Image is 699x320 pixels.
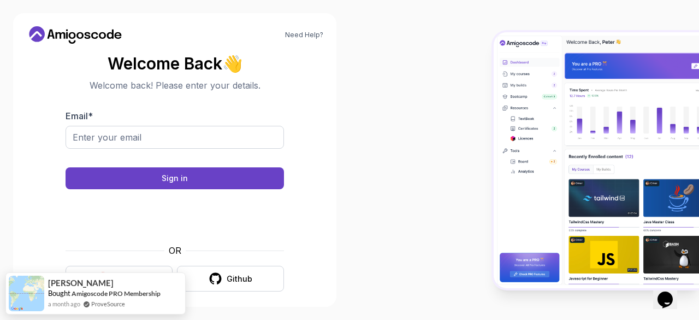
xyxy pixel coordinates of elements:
[48,278,114,288] span: [PERSON_NAME]
[9,276,44,311] img: provesource social proof notification image
[48,289,70,298] span: Bought
[66,167,284,189] button: Sign in
[92,196,257,237] iframe: عنصر واجهة مستخدم يحتوي على خانة اختيار لتحدي أمان hCaptcha
[285,31,323,39] a: Need Help?
[222,54,243,73] span: 👋
[653,276,688,309] iframe: chat widget
[72,289,161,298] a: Amigoscode PRO Membership
[66,79,284,92] p: Welcome back! Please enter your details.
[66,55,284,72] h2: Welcome Back
[26,26,125,44] a: Home link
[494,32,699,288] img: Amigoscode Dashboard
[91,299,125,309] a: ProveSource
[169,244,181,257] p: OR
[66,126,284,149] input: Enter your email
[66,110,93,121] label: Email *
[66,266,173,292] button: Google
[177,266,284,292] button: Github
[48,299,80,309] span: a month ago
[162,173,188,184] div: Sign in
[227,274,252,284] div: Github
